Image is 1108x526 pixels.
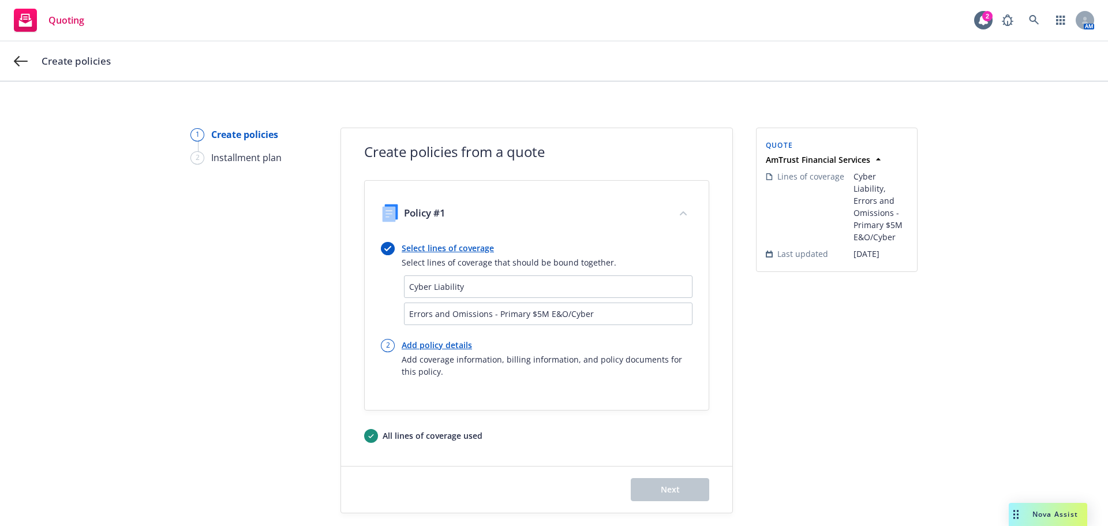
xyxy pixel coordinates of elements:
div: Installment plan [211,151,282,165]
div: Add coverage information, billing information, and policy documents for this policy. [402,353,692,378]
div: Errors and Omissions - Primary $5M E&O/Cyber [409,308,687,320]
a: Report a Bug [996,9,1019,32]
span: Nova Assist [1032,509,1078,519]
div: 2 [190,151,204,165]
h1: Policy #1 [404,207,446,219]
span: Next [661,484,680,495]
a: Select lines of coverage [402,242,616,254]
div: Drag to move [1009,503,1023,526]
div: Cyber Liability [409,281,687,293]
span: Last updated [777,248,828,260]
button: collapse content [674,204,692,222]
a: Add policy details [402,339,692,351]
div: All lines of coverage used [383,430,482,442]
div: 2 [982,11,993,21]
span: Quoting [48,16,84,25]
span: Quote [766,140,793,150]
div: Create policies [211,128,278,141]
button: Nova Assist [1009,503,1087,526]
div: Policy #1collapse content [367,190,706,237]
div: 2 [381,339,395,352]
span: Create policies [42,54,111,68]
span: Create policies from a quote [364,142,709,162]
span: Lines of coverage [777,170,844,182]
span: Cyber Liability, Errors and Omissions - Primary $5M E&O/Cyber [854,170,908,243]
button: Next [631,478,709,501]
a: Search [1023,9,1046,32]
strong: AmTrust Financial Services [766,154,870,165]
span: [DATE] [854,248,908,260]
div: 1 [190,128,204,141]
a: Quoting [9,4,89,36]
div: Select lines of coverage that should be bound together. [402,256,616,268]
a: Switch app [1049,9,1072,32]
